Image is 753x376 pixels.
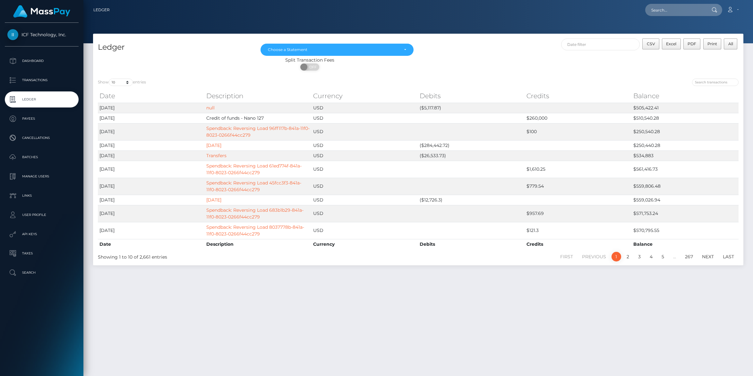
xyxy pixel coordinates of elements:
[632,150,739,161] td: $534,883
[304,64,320,71] span: OFF
[642,38,659,49] button: CSV
[7,268,76,278] p: Search
[632,103,739,113] td: $505,422.41
[312,103,418,113] td: USD
[109,79,133,86] select: Showentries
[261,44,414,56] button: Choose a Statement
[206,153,227,158] a: Transfers
[7,29,18,40] img: ICF Technology, Inc.
[561,38,640,50] input: Date filter
[418,90,525,102] th: Debits
[525,239,632,249] th: Credits
[93,3,110,17] a: Ledger
[312,113,418,123] td: USD
[632,178,739,195] td: $559,806.48
[635,252,644,261] a: 3
[7,191,76,201] p: Links
[525,90,632,102] th: Credits
[418,150,525,161] td: ($26,533.73)
[525,123,632,140] td: $100
[662,38,681,49] button: Excel
[681,252,697,261] a: 267
[525,161,632,178] td: $1,610.25
[7,229,76,239] p: API Keys
[645,4,706,16] input: Search...
[418,239,525,249] th: Debits
[5,188,79,204] a: Links
[98,178,205,195] td: [DATE]
[698,252,717,261] a: Next
[206,142,221,148] a: [DATE]
[5,265,79,281] a: Search
[7,75,76,85] p: Transactions
[5,32,79,38] span: ICF Technology, Inc.
[418,195,525,205] td: ($12,726.3)
[312,205,418,222] td: USD
[205,239,312,249] th: Description
[7,114,76,124] p: Payees
[98,123,205,140] td: [DATE]
[418,103,525,113] td: ($5,117.87)
[418,140,525,150] td: ($284,442.72)
[7,56,76,66] p: Dashboard
[666,41,676,46] span: Excel
[312,140,418,150] td: USD
[5,245,79,261] a: Taxes
[683,38,701,49] button: PDF
[98,205,205,222] td: [DATE]
[703,38,722,49] button: Print
[647,41,655,46] span: CSV
[632,123,739,140] td: $250,540.28
[7,152,76,162] p: Batches
[612,252,621,261] a: 1
[206,207,304,220] a: Spendback: Reversing Load 683b1b29-841a-11f0-8023-0266f44cc279
[525,205,632,222] td: $957.69
[646,252,656,261] a: 4
[707,41,717,46] span: Print
[632,90,739,102] th: Balance
[93,57,526,64] div: Split Transaction Fees
[5,111,79,127] a: Payees
[5,207,79,223] a: User Profile
[692,79,739,86] input: Search transactions
[7,249,76,258] p: Taxes
[724,38,737,49] button: All
[98,161,205,178] td: [DATE]
[98,251,359,261] div: Showing 1 to 10 of 2,661 entries
[5,72,79,88] a: Transactions
[312,90,418,102] th: Currency
[206,163,302,175] a: Spendback: Reversing Load 61ed774f-841a-11f0-8023-0266f44cc279
[5,53,79,69] a: Dashboard
[632,222,739,239] td: $570,795.55
[206,197,221,203] a: [DATE]
[5,226,79,242] a: API Keys
[268,47,399,52] div: Choose a Statement
[525,113,632,123] td: $260,000
[312,123,418,140] td: USD
[206,105,215,111] a: null
[623,252,633,261] a: 2
[5,130,79,146] a: Cancellations
[98,113,205,123] td: [DATE]
[632,161,739,178] td: $561,416.73
[98,42,251,53] h4: Ledger
[728,41,733,46] span: All
[632,140,739,150] td: $250,440.28
[688,41,696,46] span: PDF
[7,95,76,104] p: Ledger
[98,150,205,161] td: [DATE]
[205,90,312,102] th: Description
[5,149,79,165] a: Batches
[98,90,205,102] th: Date
[5,168,79,184] a: Manage Users
[312,150,418,161] td: USD
[658,252,668,261] a: 5
[98,103,205,113] td: [DATE]
[312,195,418,205] td: USD
[632,239,739,249] th: Balance
[206,224,304,237] a: Spendback: Reversing Load 8037778b-841a-11f0-8023-0266f44cc279
[525,178,632,195] td: $779.54
[312,222,418,239] td: USD
[719,252,738,261] a: Last
[7,133,76,143] p: Cancellations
